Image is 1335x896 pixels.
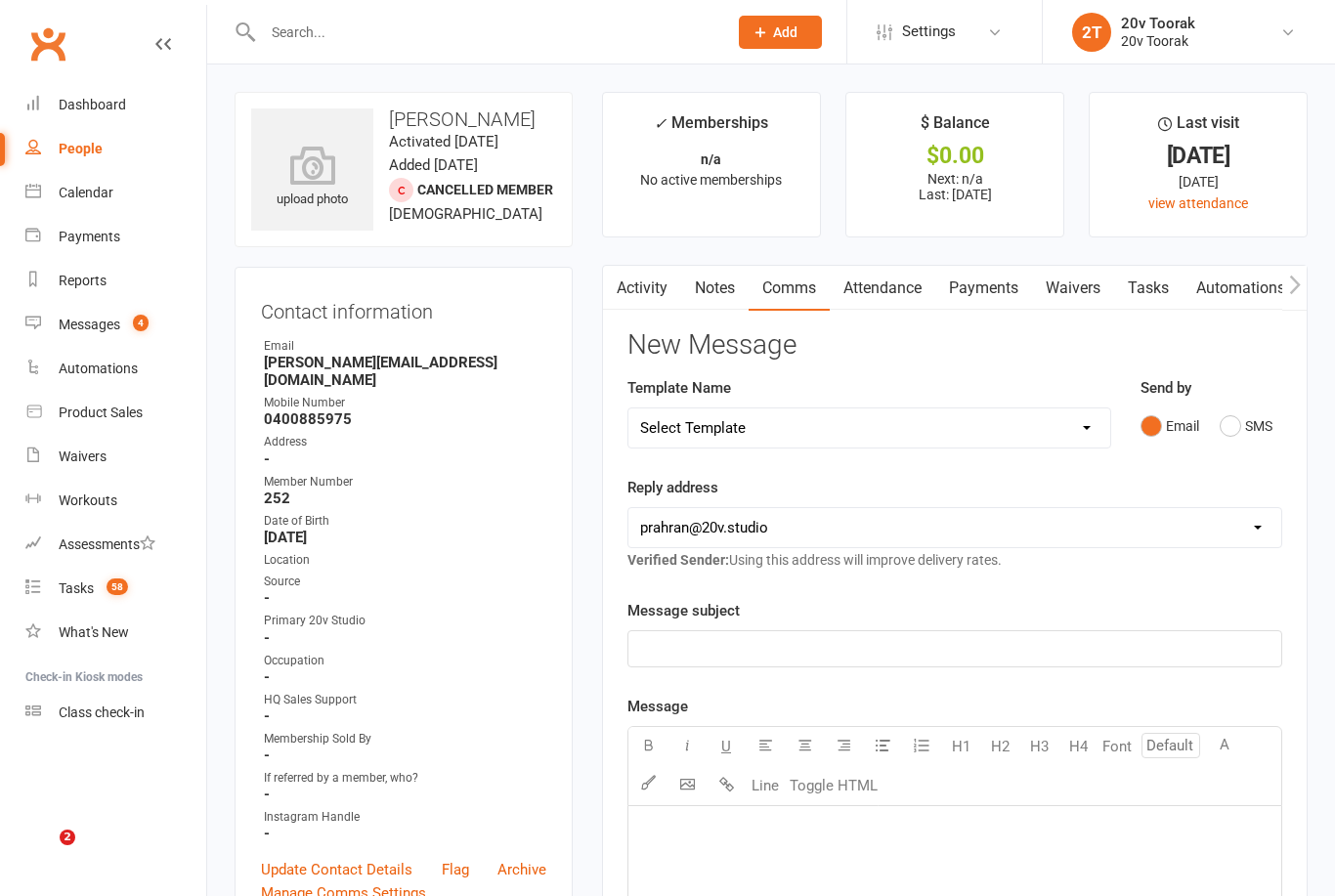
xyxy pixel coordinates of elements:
div: Class check-in [59,704,145,720]
strong: n/a [701,151,721,167]
div: Email [264,337,546,356]
a: Automations [1183,266,1299,311]
label: Reply address [627,476,718,499]
div: Address [264,433,546,451]
a: Flag [442,858,469,881]
strong: - [264,629,546,647]
strong: - [264,707,546,725]
div: Product Sales [59,405,143,420]
strong: 252 [264,490,546,507]
button: H2 [980,727,1019,766]
div: Payments [59,229,120,244]
strong: Verified Sender: [627,552,729,568]
a: Class kiosk mode [25,691,206,735]
div: upload photo [251,146,373,210]
span: [DEMOGRAPHIC_DATA] [389,205,542,223]
h3: New Message [627,330,1282,361]
span: Cancelled member [417,182,553,197]
button: H3 [1019,727,1058,766]
a: Clubworx [23,20,72,68]
div: 2T [1072,13,1111,52]
button: Add [739,16,822,49]
div: 20v Toorak [1121,32,1195,50]
iframe: Intercom live chat [20,830,66,876]
button: SMS [1220,407,1272,445]
div: Occupation [264,652,546,670]
a: Reports [25,259,206,303]
a: Waivers [25,435,206,479]
span: 4 [133,315,149,331]
strong: 0400885975 [264,410,546,428]
button: Font [1098,727,1137,766]
a: Product Sales [25,391,206,435]
button: A [1205,727,1244,766]
div: Location [264,551,546,570]
h3: [PERSON_NAME] [251,108,556,130]
span: 2 [60,830,75,845]
strong: - [264,786,546,803]
strong: - [264,668,546,686]
div: Workouts [59,492,117,508]
a: What's New [25,611,206,655]
a: Tasks [1114,266,1183,311]
label: Message [627,695,688,718]
span: Settings [902,10,956,54]
div: Tasks [59,580,94,596]
a: Activity [603,266,681,311]
strong: - [264,825,546,842]
a: view attendance [1148,195,1248,211]
p: Next: n/a Last: [DATE] [864,171,1046,202]
span: U [721,738,731,755]
button: H1 [941,727,980,766]
a: Archive [497,858,546,881]
a: Waivers [1032,266,1114,311]
a: Payments [25,215,206,259]
div: Automations [59,361,138,376]
div: Membership Sold By [264,730,546,748]
strong: [DATE] [264,529,546,546]
strong: - [264,589,546,607]
div: If referred by a member, who? [264,769,546,788]
a: Tasks 58 [25,567,206,611]
span: 58 [107,578,128,595]
h3: Contact information [261,293,546,322]
div: Member Number [264,473,546,491]
button: Line [746,766,785,805]
div: Date of Birth [264,512,546,531]
div: $ Balance [921,110,990,146]
div: Memberships [654,110,768,147]
label: Template Name [627,376,731,400]
a: Update Contact Details [261,858,412,881]
div: Instagram Handle [264,808,546,827]
strong: - [264,450,546,468]
a: Assessments [25,523,206,567]
input: Search... [257,19,713,46]
input: Default [1141,733,1200,758]
label: Send by [1141,376,1191,400]
button: Toggle HTML [785,766,883,805]
div: 20v Toorak [1121,15,1195,32]
div: HQ Sales Support [264,691,546,709]
label: Message subject [627,599,740,622]
a: Workouts [25,479,206,523]
div: [DATE] [1107,146,1289,166]
a: Messages 4 [25,303,206,347]
strong: - [264,747,546,764]
div: What's New [59,624,129,640]
a: Calendar [25,171,206,215]
div: Messages [59,317,120,332]
div: Dashboard [59,97,126,112]
time: Added [DATE] [389,156,478,174]
div: Assessments [59,536,155,552]
button: H4 [1058,727,1098,766]
button: U [707,727,746,766]
div: Primary 20v Studio [264,612,546,630]
button: Email [1141,407,1199,445]
div: Source [264,573,546,591]
strong: [PERSON_NAME][EMAIL_ADDRESS][DOMAIN_NAME] [264,354,546,389]
span: Using this address will improve delivery rates. [627,552,1002,568]
span: No active memberships [640,172,782,188]
span: Add [773,24,797,40]
div: [DATE] [1107,171,1289,192]
a: Dashboard [25,83,206,127]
